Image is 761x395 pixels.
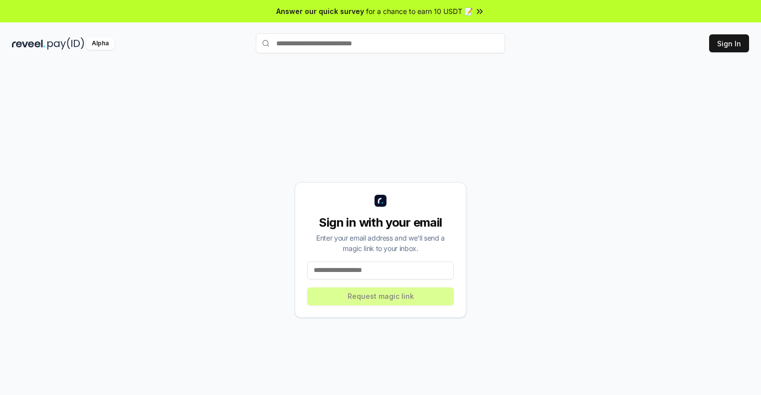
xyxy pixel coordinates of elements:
[375,195,386,207] img: logo_small
[276,6,364,16] span: Answer our quick survey
[307,215,454,231] div: Sign in with your email
[366,6,473,16] span: for a chance to earn 10 USDT 📝
[86,37,114,50] div: Alpha
[307,233,454,254] div: Enter your email address and we’ll send a magic link to your inbox.
[47,37,84,50] img: pay_id
[709,34,749,52] button: Sign In
[12,37,45,50] img: reveel_dark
